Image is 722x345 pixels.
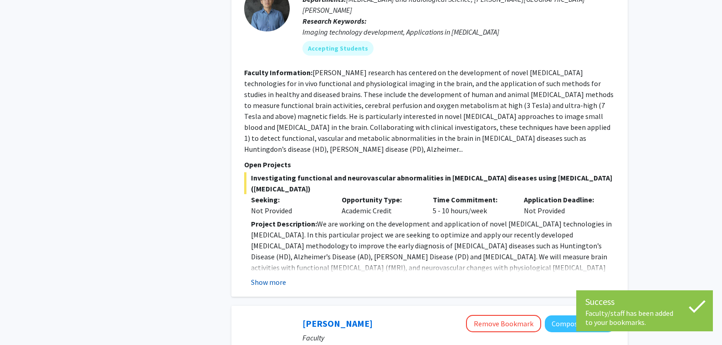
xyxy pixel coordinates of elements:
[251,277,286,288] button: Show more
[585,295,704,309] div: Success
[466,315,541,332] button: Remove Bookmark
[251,205,328,216] div: Not Provided
[585,309,704,327] div: Faculty/staff has been added to your bookmarks.
[302,16,367,26] b: Research Keywords:
[244,68,614,154] fg-read-more: [PERSON_NAME] research has centered on the development of novel [MEDICAL_DATA] technologies for i...
[251,218,615,284] p: We are working on the development and application of novel [MEDICAL_DATA] technologies in [MEDICA...
[251,219,317,228] strong: Project Description:
[302,318,373,329] a: [PERSON_NAME]
[524,194,601,205] p: Application Deadline:
[244,159,615,170] p: Open Projects
[433,194,510,205] p: Time Commitment:
[302,332,615,343] p: Faculty
[302,26,615,37] div: Imaging technology development, Applications in [MEDICAL_DATA]
[244,68,312,77] b: Faculty Information:
[244,172,615,194] span: Investigating functional and neurovascular abnormalities in [MEDICAL_DATA] diseases using [MEDICA...
[342,194,419,205] p: Opportunity Type:
[7,304,39,338] iframe: Chat
[251,194,328,205] p: Seeking:
[335,194,426,216] div: Academic Credit
[426,194,517,216] div: 5 - 10 hours/week
[302,41,374,56] mat-chip: Accepting Students
[517,194,608,216] div: Not Provided
[545,315,615,332] button: Compose Request to Karen Fleming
